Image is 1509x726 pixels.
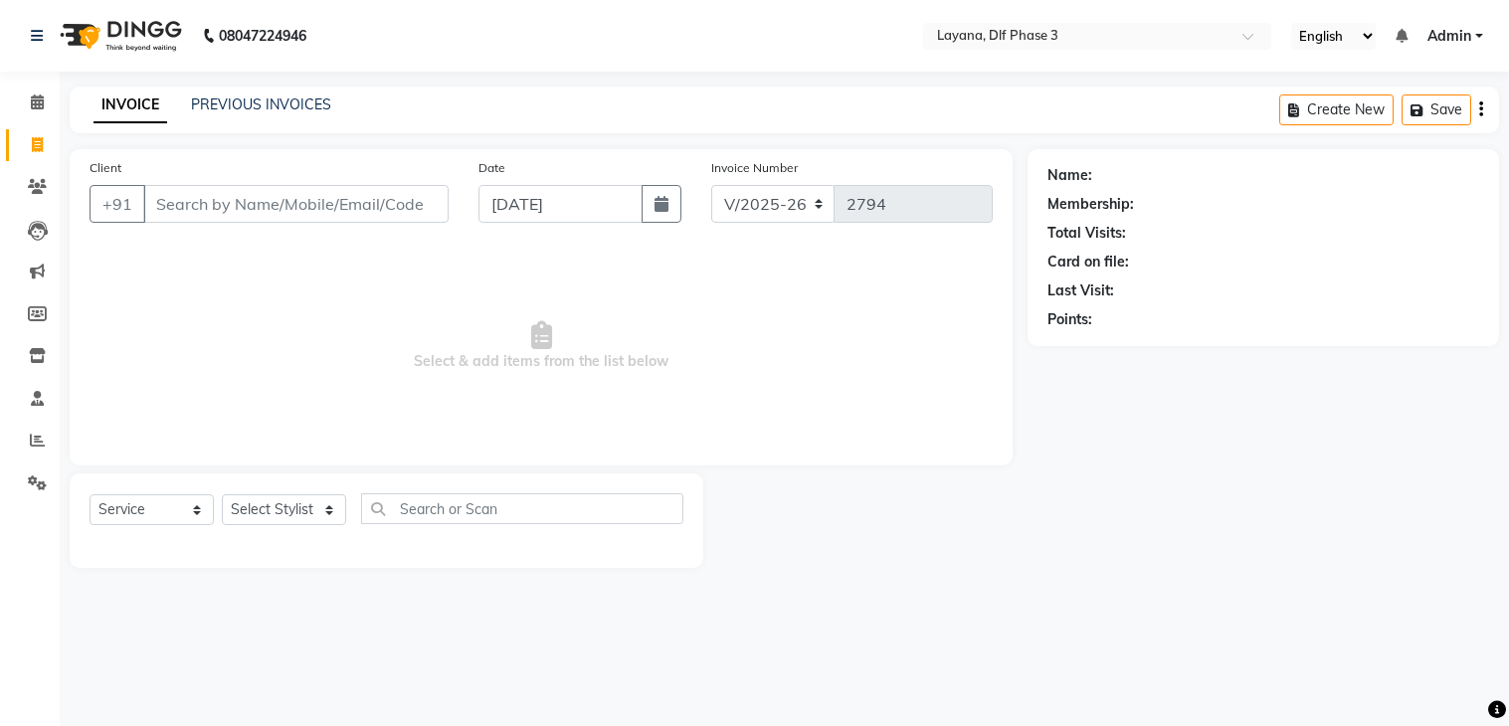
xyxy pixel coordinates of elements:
[90,159,121,177] label: Client
[90,185,145,223] button: +91
[1427,26,1471,47] span: Admin
[143,185,449,223] input: Search by Name/Mobile/Email/Code
[90,247,993,446] span: Select & add items from the list below
[1047,252,1129,272] div: Card on file:
[1047,223,1126,244] div: Total Visits:
[1047,194,1134,215] div: Membership:
[1279,94,1394,125] button: Create New
[51,8,187,64] img: logo
[191,95,331,113] a: PREVIOUS INVOICES
[1047,309,1092,330] div: Points:
[1047,165,1092,186] div: Name:
[1402,94,1471,125] button: Save
[219,8,306,64] b: 08047224946
[478,159,505,177] label: Date
[361,493,683,524] input: Search or Scan
[711,159,798,177] label: Invoice Number
[1047,280,1114,301] div: Last Visit:
[94,88,167,123] a: INVOICE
